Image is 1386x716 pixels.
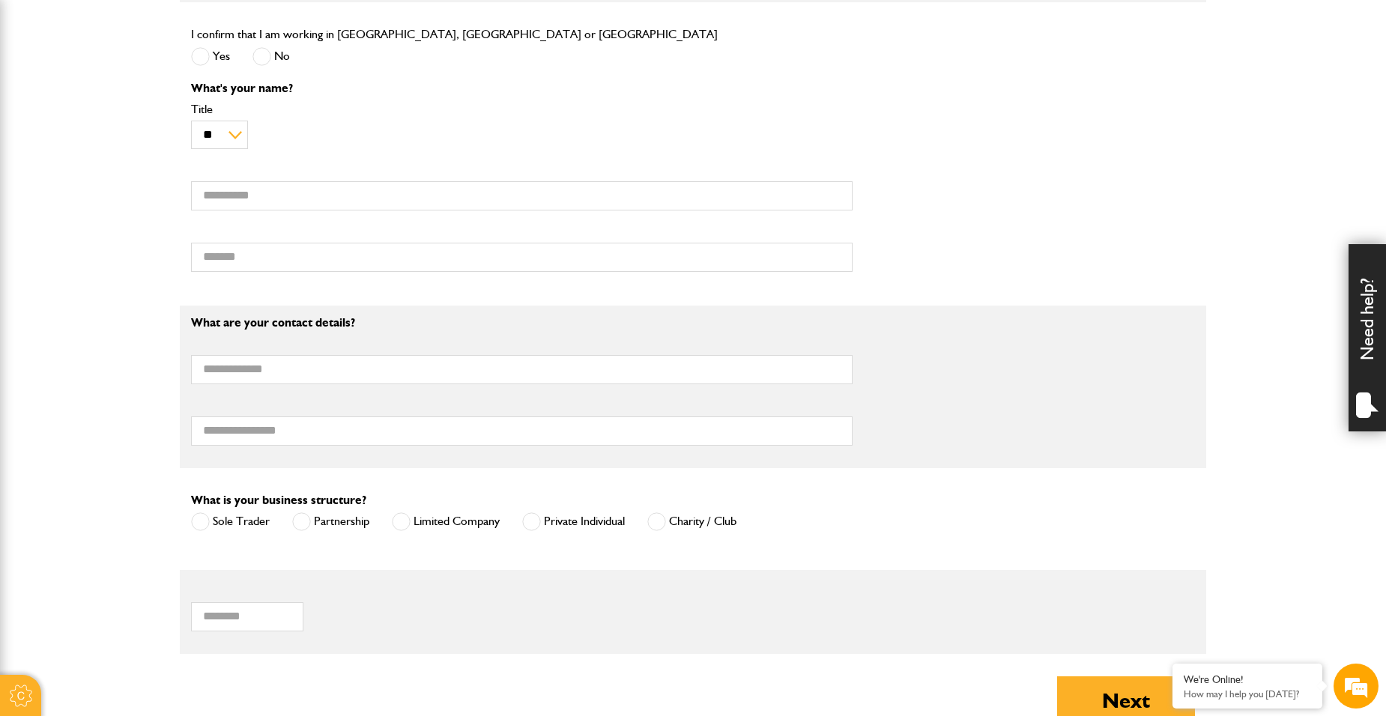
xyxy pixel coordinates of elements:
[191,47,230,66] label: Yes
[647,512,736,531] label: Charity / Club
[191,82,853,94] p: What's your name?
[246,7,282,43] div: Minimize live chat window
[191,512,270,531] label: Sole Trader
[191,28,718,40] label: I confirm that I am working in [GEOGRAPHIC_DATA], [GEOGRAPHIC_DATA] or [GEOGRAPHIC_DATA]
[392,512,500,531] label: Limited Company
[191,494,366,506] label: What is your business structure?
[19,139,273,172] input: Enter your last name
[78,84,252,103] div: Chat with us now
[19,271,273,449] textarea: Type your message and hit 'Enter'
[1349,244,1386,431] div: Need help?
[19,183,273,216] input: Enter your email address
[522,512,625,531] label: Private Individual
[204,461,272,482] em: Start Chat
[292,512,369,531] label: Partnership
[25,83,63,104] img: d_20077148190_company_1631870298795_20077148190
[1184,673,1311,686] div: We're Online!
[191,103,853,115] label: Title
[191,317,853,329] p: What are your contact details?
[252,47,290,66] label: No
[19,227,273,260] input: Enter your phone number
[1184,688,1311,700] p: How may I help you today?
